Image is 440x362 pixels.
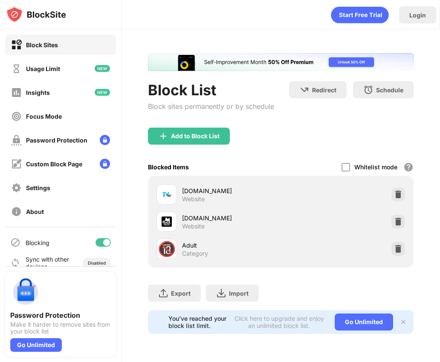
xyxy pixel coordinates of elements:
[26,256,69,270] div: Sync with other devices
[148,81,274,99] div: Block List
[10,338,62,352] div: Go Unlimited
[11,63,22,74] img: time-usage-off.svg
[26,137,87,144] div: Password Protection
[182,214,281,222] div: [DOMAIN_NAME]
[95,65,110,72] img: new-icon.svg
[26,239,49,246] div: Blocking
[376,86,403,94] div: Schedule
[88,260,106,265] div: Disabled
[6,6,66,23] img: logo-blocksite.svg
[234,315,324,329] div: Click here to upgrade and enjoy an unlimited block list.
[26,41,58,48] div: Block Sites
[409,11,426,19] div: Login
[354,163,397,171] div: Whitelist mode
[26,89,50,96] div: Insights
[162,189,172,200] img: favicons
[26,65,60,72] div: Usage Limit
[148,163,189,171] div: Blocked Items
[229,290,249,297] div: Import
[182,241,281,250] div: Adult
[26,208,44,215] div: About
[11,135,22,145] img: password-protection-off.svg
[10,277,41,308] img: push-password-protection.svg
[95,89,110,96] img: new-icon.svg
[10,237,20,248] img: blocking-icon.svg
[11,87,22,98] img: insights-off.svg
[158,240,176,258] div: 🔞
[11,40,22,50] img: block-on.svg
[10,311,111,319] div: Password Protection
[171,133,220,140] div: Add to Block List
[168,315,229,329] div: You’ve reached your block list limit.
[100,159,110,169] img: lock-menu.svg
[26,113,62,120] div: Focus Mode
[400,319,407,325] img: x-button.svg
[171,290,191,297] div: Export
[10,321,111,335] div: Make it harder to remove sites from your block list
[10,258,20,268] img: sync-icon.svg
[312,86,336,94] div: Redirect
[335,314,393,331] div: Go Unlimited
[11,182,22,193] img: settings-off.svg
[26,184,50,191] div: Settings
[182,195,205,203] div: Website
[162,217,172,227] img: favicons
[182,222,205,230] div: Website
[182,250,208,257] div: Category
[148,53,414,71] iframe: Banner
[11,206,22,217] img: about-off.svg
[148,102,274,111] div: Block sites permanently or by schedule
[11,111,22,122] img: focus-off.svg
[11,159,22,169] img: customize-block-page-off.svg
[331,6,389,23] div: animation
[26,160,82,168] div: Custom Block Page
[182,186,281,195] div: [DOMAIN_NAME]
[100,135,110,145] img: lock-menu.svg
